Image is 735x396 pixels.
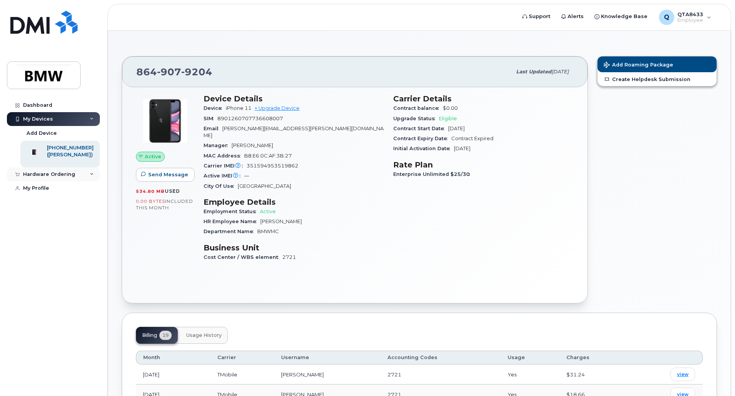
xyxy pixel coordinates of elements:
[238,183,291,189] span: [GEOGRAPHIC_DATA]
[157,66,181,78] span: 907
[393,171,474,177] span: Enterprise Unlimited $25/30
[247,163,298,169] span: 351594953519862
[204,126,222,131] span: Email
[204,105,226,111] span: Device
[604,62,673,69] span: Add Roaming Package
[677,371,689,378] span: view
[451,136,493,141] span: Contract Expired
[204,94,384,103] h3: Device Details
[387,371,401,378] span: 2721
[204,116,217,121] span: SIM
[598,72,717,86] a: Create Helpdesk Submission
[257,229,279,234] span: BMWMC
[204,254,282,260] span: Cost Center / WBS element
[282,254,296,260] span: 2721
[501,365,560,384] td: Yes
[393,136,451,141] span: Contract Expiry Date
[393,94,574,103] h3: Carrier Details
[136,365,210,384] td: [DATE]
[443,105,458,111] span: $0.00
[204,219,260,224] span: HR Employee Name
[204,229,257,234] span: Department Name
[501,351,560,365] th: Usage
[204,153,244,159] span: MAC Address
[136,66,212,78] span: 864
[204,142,232,148] span: Manager
[204,163,247,169] span: Carrier IMEI
[393,146,454,151] span: Initial Activation Date
[204,126,384,138] span: [PERSON_NAME][EMAIL_ADDRESS][PERSON_NAME][DOMAIN_NAME]
[136,168,195,182] button: Send Message
[210,365,274,384] td: TMobile
[145,153,161,160] span: Active
[165,188,180,194] span: used
[142,98,188,144] img: iPhone_11.jpg
[204,209,260,214] span: Employment Status
[393,116,439,121] span: Upgrade Status
[260,219,302,224] span: [PERSON_NAME]
[274,351,381,365] th: Username
[551,69,569,75] span: [DATE]
[454,146,470,151] span: [DATE]
[448,126,465,131] span: [DATE]
[148,171,188,178] span: Send Message
[439,116,457,121] span: Eligible
[670,368,695,381] a: view
[244,153,292,159] span: B8:E6:0C:AF:3B:27
[516,69,551,75] span: Last updated
[244,173,249,179] span: —
[255,105,300,111] a: + Upgrade Device
[136,199,165,204] span: 0.00 Bytes
[393,160,574,169] h3: Rate Plan
[702,363,729,390] iframe: Messenger Launcher
[204,243,384,252] h3: Business Unit
[204,173,244,179] span: Active IMEI
[136,351,210,365] th: Month
[566,371,622,378] div: $31.24
[274,365,381,384] td: [PERSON_NAME]
[181,66,212,78] span: 9204
[393,105,443,111] span: Contract balance
[560,351,629,365] th: Charges
[260,209,276,214] span: Active
[226,105,252,111] span: iPhone 11
[393,126,448,131] span: Contract Start Date
[204,197,384,207] h3: Employee Details
[232,142,273,148] span: [PERSON_NAME]
[136,189,165,194] span: 534.80 MB
[210,351,274,365] th: Carrier
[186,332,222,338] span: Usage History
[204,183,238,189] span: City Of Use
[217,116,283,121] span: 8901260707736608007
[381,351,501,365] th: Accounting Codes
[598,56,717,72] button: Add Roaming Package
